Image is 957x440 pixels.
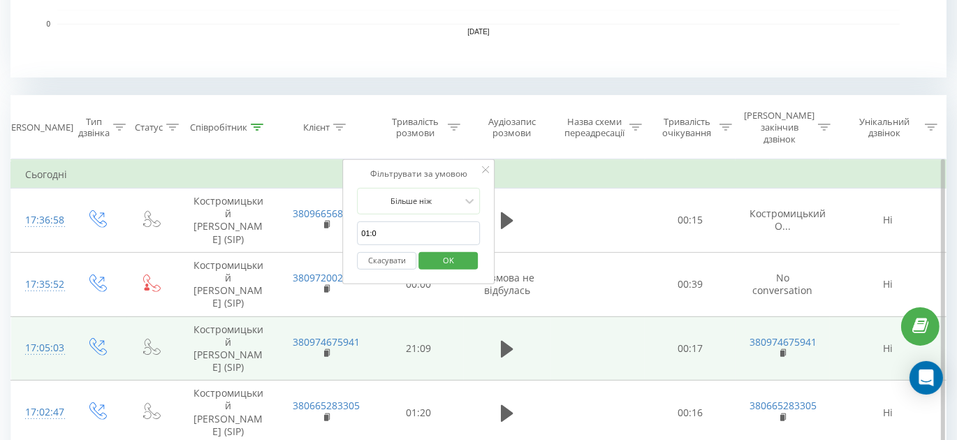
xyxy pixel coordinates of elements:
[25,399,55,426] div: 17:02:47
[357,221,480,246] input: 00:00
[303,122,330,133] div: Клієнт
[357,252,416,270] button: Скасувати
[293,335,360,349] a: 380974675941
[135,122,163,133] div: Статус
[429,249,468,271] span: OK
[830,316,946,381] td: Ні
[847,116,921,140] div: Унікальний дзвінок
[177,189,279,253] td: Костромицький [PERSON_NAME] (SIP)
[190,122,247,133] div: Співробітник
[386,116,444,140] div: Тривалість розмови
[25,207,55,234] div: 17:36:58
[657,116,716,140] div: Тривалість очікування
[645,252,736,316] td: 00:39
[78,116,110,140] div: Тип дзвінка
[177,316,279,381] td: Костромицький [PERSON_NAME] (SIP)
[645,316,736,381] td: 00:17
[293,207,360,220] a: 380966568998
[25,271,55,298] div: 17:35:52
[750,335,817,349] a: 380974675941
[830,252,946,316] td: Ні
[293,271,360,284] a: 380972002532
[293,399,360,412] a: 380665283305
[467,29,490,36] text: [DATE]
[373,316,464,381] td: 21:09
[3,122,73,133] div: [PERSON_NAME]
[357,167,480,181] div: Фільтрувати за умовою
[46,20,50,28] text: 0
[645,189,736,253] td: 00:15
[476,116,548,140] div: Аудіозапис розмови
[750,207,826,233] span: Костромицький О...
[564,116,626,140] div: Назва схеми переадресації
[830,189,946,253] td: Ні
[11,161,947,189] td: Сьогодні
[909,361,943,395] div: Open Intercom Messenger
[418,252,478,270] button: OK
[744,110,814,145] div: [PERSON_NAME] закінчив дзвінок
[25,335,55,362] div: 17:05:03
[177,252,279,316] td: Костромицький [PERSON_NAME] (SIP)
[736,252,830,316] td: No conversation
[750,399,817,412] a: 380665283305
[480,271,534,297] span: Розмова не відбулась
